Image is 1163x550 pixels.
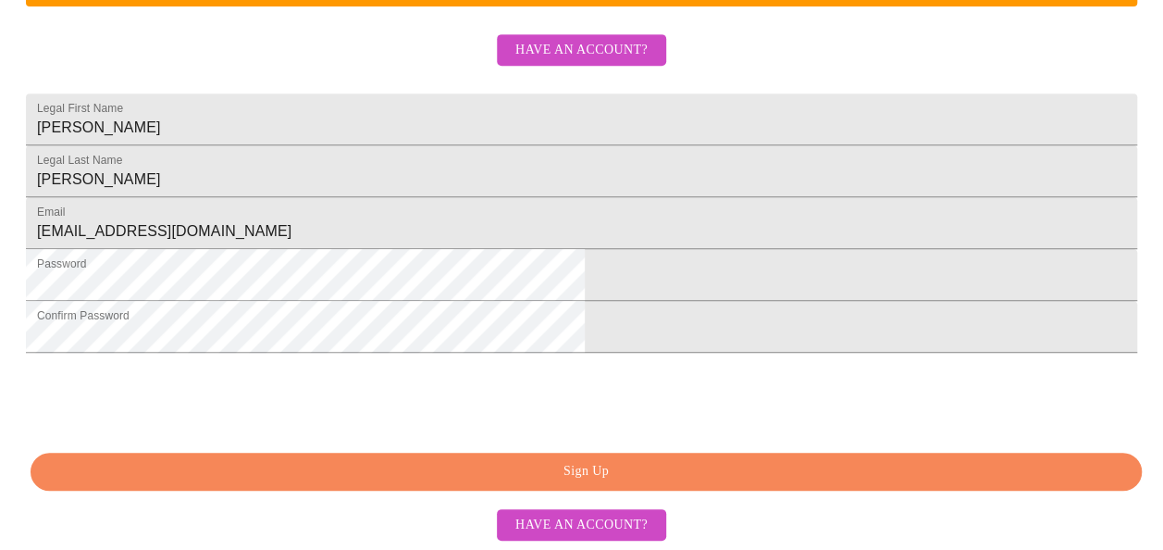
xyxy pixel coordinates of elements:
[52,460,1120,483] span: Sign Up
[26,362,307,434] iframe: reCAPTCHA
[497,34,666,67] button: Have an account?
[515,39,648,62] span: Have an account?
[492,55,671,70] a: Have an account?
[31,453,1142,491] button: Sign Up
[492,516,671,531] a: Have an account?
[515,514,648,537] span: Have an account?
[497,509,666,542] button: Have an account?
